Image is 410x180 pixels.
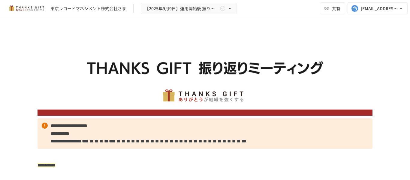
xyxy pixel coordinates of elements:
div: [EMAIL_ADDRESS][DOMAIN_NAME] [361,5,398,12]
button: [EMAIL_ADDRESS][DOMAIN_NAME] [348,2,408,14]
img: pSTppPOFIv4Q9QAjbJfZ9V5P2KgKrvxDIm8r7vgeCXl [38,32,372,116]
img: mMP1OxWUAhQbsRWCurg7vIHe5HqDpP7qZo7fRoNLXQh [7,4,46,13]
div: 東京レコードマネジメント株式会社さま [50,5,126,12]
span: 共有 [332,5,340,12]
button: 共有 [320,2,345,14]
button: 【2025年9月9日】運用開始後 振り返りミーティング [141,3,237,14]
span: 【2025年9月9日】運用開始後 振り返りミーティング [145,5,219,12]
